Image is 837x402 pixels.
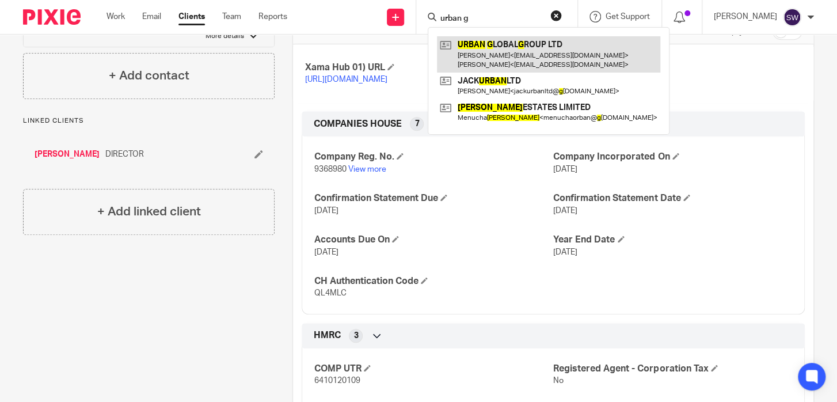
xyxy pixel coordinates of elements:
[305,62,553,74] h4: Xama Hub 01) URL
[23,116,275,126] p: Linked clients
[313,329,340,342] span: HMRC
[109,67,189,85] h4: + Add contact
[314,248,338,256] span: [DATE]
[314,207,338,215] span: [DATE]
[553,234,793,246] h4: Year End Date
[553,207,577,215] span: [DATE]
[35,149,100,160] a: [PERSON_NAME]
[314,234,553,246] h4: Accounts Due On
[97,203,201,221] h4: + Add linked client
[439,14,543,24] input: Search
[314,289,346,297] span: QL4MLC
[313,118,401,130] span: COMPANIES HOUSE
[348,165,386,173] a: View more
[783,8,801,26] img: svg%3E
[105,149,144,160] span: DIRECTOR
[314,363,553,375] h4: COMP UTR
[414,118,419,130] span: 7
[314,165,346,173] span: 9368980
[222,11,241,22] a: Team
[553,248,577,256] span: [DATE]
[305,75,387,84] a: [URL][DOMAIN_NAME]
[206,32,244,41] p: More details
[714,11,777,22] p: [PERSON_NAME]
[553,377,564,385] span: No
[142,11,161,22] a: Email
[550,10,562,21] button: Clear
[553,363,793,375] h4: Registered Agent - Corporation Tax
[23,9,81,25] img: Pixie
[314,151,553,163] h4: Company Reg. No.
[178,11,205,22] a: Clients
[553,192,793,204] h4: Confirmation Statement Date
[314,377,360,385] span: 6410120109
[606,13,650,21] span: Get Support
[553,165,577,173] span: [DATE]
[258,11,287,22] a: Reports
[553,151,793,163] h4: Company Incorporated On
[106,11,125,22] a: Work
[314,275,553,287] h4: CH Authentication Code
[314,192,553,204] h4: Confirmation Statement Due
[353,330,358,342] span: 3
